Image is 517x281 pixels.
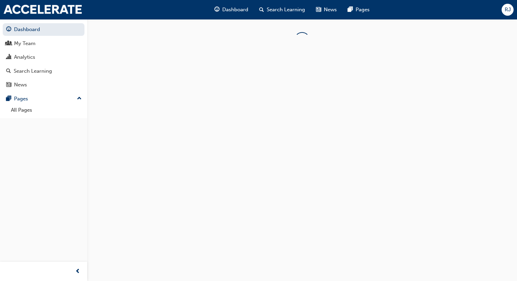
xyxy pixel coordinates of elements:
[505,6,511,14] span: RJ
[310,3,342,17] a: news-iconNews
[3,37,84,50] a: My Team
[14,81,27,89] div: News
[356,6,370,14] span: Pages
[14,67,52,75] div: Search Learning
[77,94,82,103] span: up-icon
[6,41,11,47] span: people-icon
[3,51,84,64] a: Analytics
[3,5,82,14] img: accelerate-hmca
[14,95,28,103] div: Pages
[6,68,11,74] span: search-icon
[14,40,36,47] div: My Team
[316,5,321,14] span: news-icon
[209,3,254,17] a: guage-iconDashboard
[3,93,84,105] button: Pages
[259,5,264,14] span: search-icon
[348,5,353,14] span: pages-icon
[6,54,11,60] span: chart-icon
[254,3,310,17] a: search-iconSearch Learning
[75,267,80,276] span: prev-icon
[6,96,11,102] span: pages-icon
[222,6,248,14] span: Dashboard
[6,82,11,88] span: news-icon
[3,22,84,93] button: DashboardMy TeamAnalyticsSearch LearningNews
[3,23,84,36] a: Dashboard
[3,65,84,78] a: Search Learning
[6,27,11,33] span: guage-icon
[324,6,337,14] span: News
[342,3,375,17] a: pages-iconPages
[14,53,35,61] div: Analytics
[214,5,220,14] span: guage-icon
[502,4,514,16] button: RJ
[8,105,84,115] a: All Pages
[267,6,305,14] span: Search Learning
[3,79,84,91] a: News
